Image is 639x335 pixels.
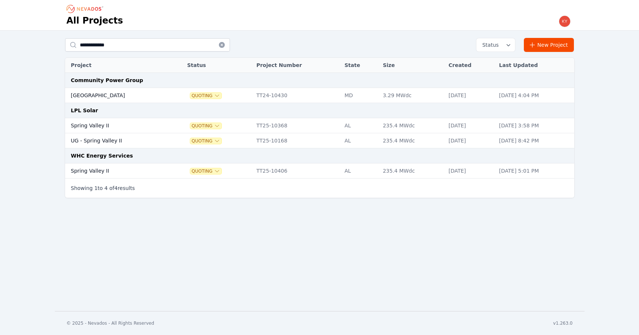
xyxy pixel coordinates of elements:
h1: All Projects [67,15,123,27]
td: [DATE] [445,163,495,179]
td: Spring Valley II [65,118,171,133]
td: 235.4 MWdc [379,118,445,133]
td: 235.4 MWdc [379,133,445,148]
td: UG - Spring Valley II [65,133,171,148]
td: 3.29 MWdc [379,88,445,103]
td: AL [341,118,379,133]
img: kyle.macdougall@nevados.solar [559,15,571,27]
td: AL [341,133,379,148]
td: 235.4 MWdc [379,163,445,179]
span: 1 [94,185,97,191]
td: [GEOGRAPHIC_DATA] [65,88,171,103]
a: New Project [524,38,574,52]
tr: Spring Valley IIQuotingTT25-10406AL235.4 MWdc[DATE][DATE] 5:01 PM [65,163,574,179]
button: Quoting [190,93,221,99]
span: 4 [114,185,118,191]
td: AL [341,163,379,179]
td: [DATE] 3:58 PM [496,118,574,133]
button: Quoting [190,168,221,174]
td: [DATE] [445,88,495,103]
nav: Breadcrumb [67,3,106,15]
td: Community Power Group [65,73,574,88]
td: WHC Energy Services [65,148,574,163]
tr: [GEOGRAPHIC_DATA]QuotingTT24-10430MD3.29 MWdc[DATE][DATE] 4:04 PM [65,88,574,103]
td: [DATE] [445,133,495,148]
p: Showing to of results [71,184,135,192]
th: State [341,58,379,73]
th: Project [65,58,171,73]
td: Spring Valley II [65,163,171,179]
div: v1.263.0 [553,320,573,326]
td: TT25-10168 [253,133,341,148]
th: Last Updated [496,58,574,73]
th: Status [184,58,253,73]
th: Created [445,58,495,73]
tr: Spring Valley IIQuotingTT25-10368AL235.4 MWdc[DATE][DATE] 3:58 PM [65,118,574,133]
div: © 2025 - Nevados - All Rights Reserved [67,320,155,326]
button: Quoting [190,123,221,129]
td: LPL Solar [65,103,574,118]
td: TT24-10430 [253,88,341,103]
button: Status [476,38,515,52]
td: [DATE] 5:01 PM [496,163,574,179]
tr: UG - Spring Valley IIQuotingTT25-10168AL235.4 MWdc[DATE][DATE] 8:42 PM [65,133,574,148]
td: [DATE] 8:42 PM [496,133,574,148]
button: Quoting [190,138,221,144]
td: [DATE] 4:04 PM [496,88,574,103]
span: 4 [104,185,108,191]
span: Status [479,41,499,49]
th: Size [379,58,445,73]
td: MD [341,88,379,103]
td: TT25-10406 [253,163,341,179]
th: Project Number [253,58,341,73]
td: [DATE] [445,118,495,133]
td: TT25-10368 [253,118,341,133]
